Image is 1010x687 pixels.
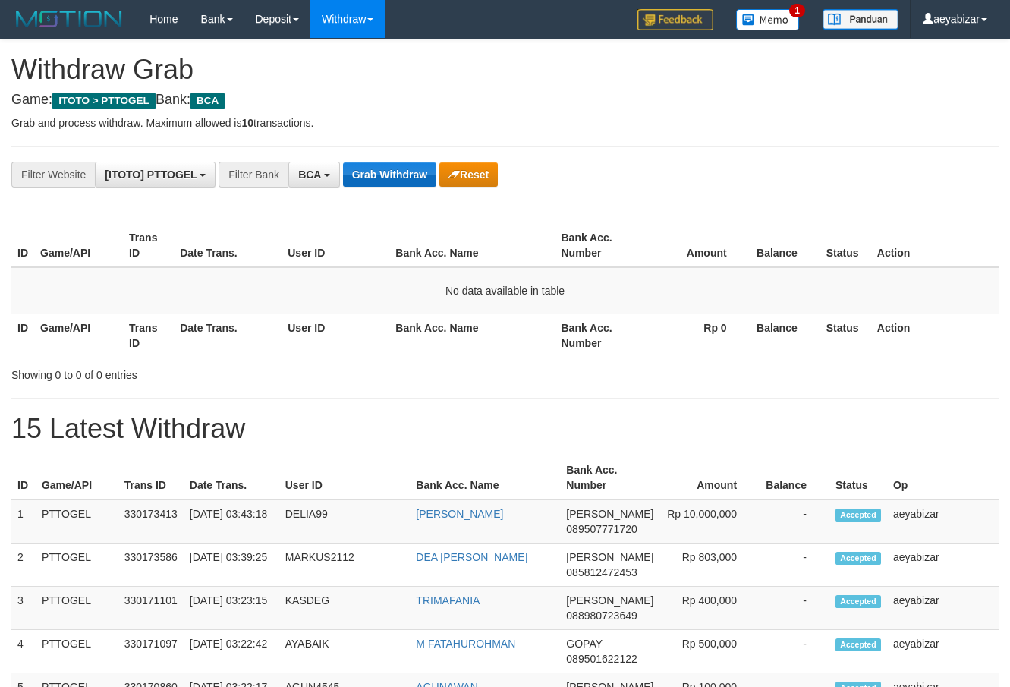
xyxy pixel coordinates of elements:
th: Date Trans. [184,456,279,499]
td: PTTOGEL [36,587,118,630]
th: Bank Acc. Name [410,456,560,499]
span: Accepted [835,552,881,565]
td: Rp 803,000 [659,544,760,587]
td: DELIA99 [279,499,411,544]
th: Status [820,314,871,357]
td: Rp 400,000 [659,587,760,630]
th: User ID [282,224,389,267]
p: Grab and process withdraw. Maximum allowed is transactions. [11,115,999,131]
th: Trans ID [123,224,174,267]
th: ID [11,456,36,499]
td: Rp 500,000 [659,630,760,673]
th: Status [820,224,871,267]
th: ID [11,224,34,267]
span: [PERSON_NAME] [566,508,653,520]
th: Game/API [34,224,123,267]
td: KASDEG [279,587,411,630]
img: Feedback.jpg [637,9,713,30]
div: Filter Website [11,162,95,188]
h4: Game: Bank: [11,93,999,108]
th: User ID [282,314,389,357]
td: 2 [11,544,36,587]
button: Reset [439,162,498,187]
th: Amount [644,224,750,267]
span: Copy 089501622122 to clipboard [566,653,637,665]
td: Rp 10,000,000 [659,499,760,544]
th: Action [871,314,999,357]
th: Balance [760,456,829,499]
a: TRIMAFANIA [416,594,480,607]
img: MOTION_logo.png [11,8,127,30]
img: Button%20Memo.svg [736,9,800,30]
th: ID [11,314,34,357]
td: [DATE] 03:39:25 [184,544,279,587]
th: Bank Acc. Name [389,224,555,267]
td: 4 [11,630,36,673]
button: [ITOTO] PTTOGEL [95,162,216,188]
td: PTTOGEL [36,499,118,544]
span: Copy 088980723649 to clipboard [566,610,637,622]
button: BCA [288,162,340,188]
td: 330171101 [118,587,184,630]
img: panduan.png [823,9,898,30]
span: Accepted [835,509,881,522]
span: 1 [789,4,805,17]
th: Amount [659,456,760,499]
td: aeyabizar [887,630,999,673]
td: AYABAIK [279,630,411,673]
a: [PERSON_NAME] [416,508,503,520]
th: Bank Acc. Number [555,224,643,267]
td: 3 [11,587,36,630]
td: 330173413 [118,499,184,544]
span: BCA [190,93,225,109]
strong: 10 [241,117,253,129]
th: Trans ID [118,456,184,499]
td: - [760,499,829,544]
td: PTTOGEL [36,630,118,673]
th: Game/API [36,456,118,499]
td: aeyabizar [887,587,999,630]
th: Game/API [34,314,123,357]
span: Copy 089507771720 to clipboard [566,523,637,535]
th: Op [887,456,999,499]
a: DEA [PERSON_NAME] [416,551,527,563]
th: Rp 0 [644,314,750,357]
td: MARKUS2112 [279,544,411,587]
th: Trans ID [123,314,174,357]
td: No data available in table [11,267,999,314]
span: [PERSON_NAME] [566,594,653,607]
span: [PERSON_NAME] [566,551,653,563]
th: Bank Acc. Number [555,314,643,357]
th: Date Trans. [174,314,282,357]
td: [DATE] 03:43:18 [184,499,279,544]
button: Grab Withdraw [343,162,436,187]
div: Filter Bank [219,162,288,188]
td: 330173586 [118,544,184,587]
td: - [760,587,829,630]
th: Balance [750,314,820,357]
td: - [760,630,829,673]
td: 1 [11,499,36,544]
td: aeyabizar [887,499,999,544]
a: M FATAHUROHMAN [416,638,515,650]
th: Status [829,456,887,499]
th: Balance [750,224,820,267]
span: [ITOTO] PTTOGEL [105,169,197,181]
th: User ID [279,456,411,499]
span: ITOTO > PTTOGEL [52,93,156,109]
td: 330171097 [118,630,184,673]
h1: Withdraw Grab [11,55,999,85]
th: Bank Acc. Name [389,314,555,357]
td: [DATE] 03:23:15 [184,587,279,630]
span: Copy 085812472453 to clipboard [566,566,637,578]
td: aeyabizar [887,544,999,587]
h1: 15 Latest Withdraw [11,414,999,444]
td: - [760,544,829,587]
span: Accepted [835,638,881,651]
td: [DATE] 03:22:42 [184,630,279,673]
th: Action [871,224,999,267]
td: PTTOGEL [36,544,118,587]
div: Showing 0 to 0 of 0 entries [11,361,410,383]
span: GOPAY [566,638,602,650]
th: Bank Acc. Number [560,456,659,499]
